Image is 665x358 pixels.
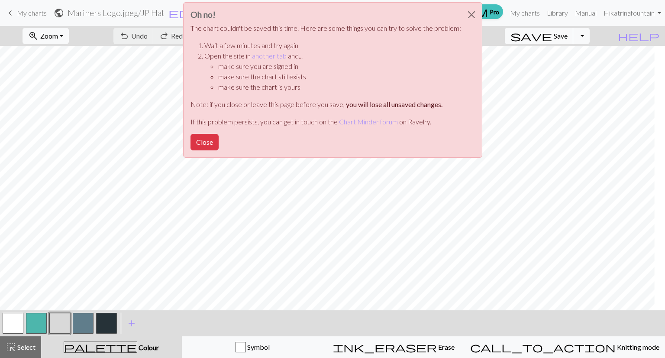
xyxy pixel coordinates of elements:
span: add [126,317,137,329]
span: call_to_action [470,341,616,353]
li: make sure the chart still exists [218,72,461,82]
li: Open the site in and... [204,51,461,92]
p: Note: if you close or leave this page before you save, [190,99,461,110]
span: highlight_alt [6,341,16,353]
span: Symbol [246,343,270,351]
button: Colour [41,336,182,358]
li: make sure the chart is yours [218,82,461,92]
a: another tab [252,52,287,60]
button: Symbol [182,336,323,358]
button: Close [190,134,219,150]
span: ink_eraser [333,341,437,353]
p: The chart couldn't be saved this time. Here are some things you can try to solve the problem: [190,23,461,33]
button: Knitting mode [465,336,665,358]
strong: you will lose all unsaved changes. [346,100,442,108]
span: Select [16,343,36,351]
a: Chart Minder forum [339,117,398,126]
li: Wait a few minutes and try again [204,40,461,51]
button: Close [461,3,482,27]
li: make sure you are signed in [218,61,461,72]
button: Erase [323,336,465,358]
p: If this problem persists, you can get in touch on the on Ravelry. [190,117,461,127]
span: Colour [137,343,159,351]
span: Knitting mode [616,343,659,351]
span: palette [64,341,137,353]
span: Erase [437,343,455,351]
h3: Oh no! [190,10,461,20]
